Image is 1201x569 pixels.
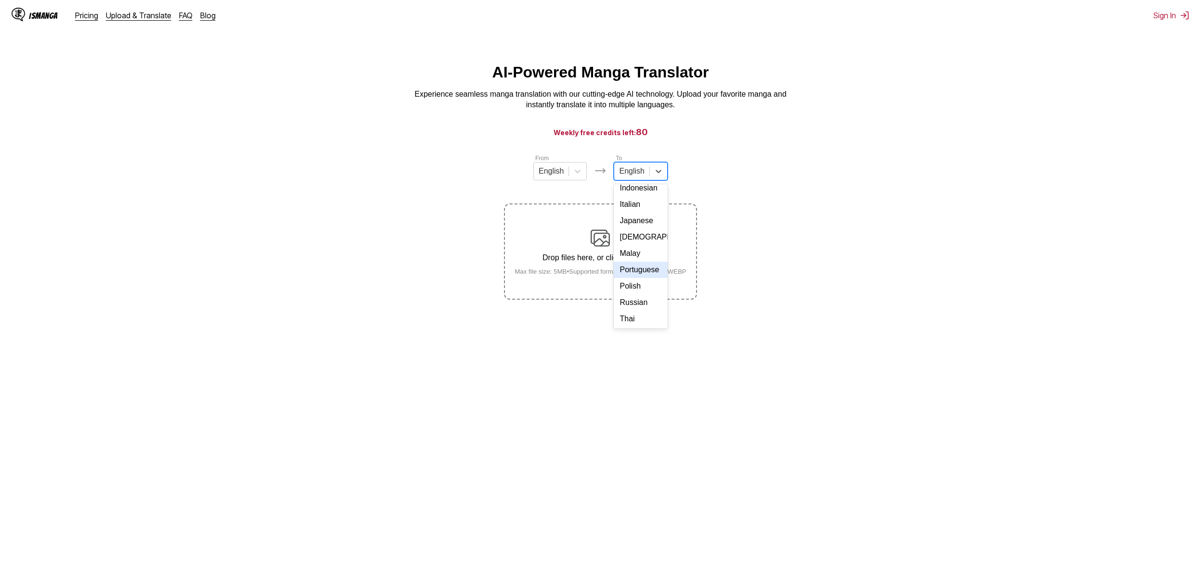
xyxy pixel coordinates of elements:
[614,229,667,245] div: [DEMOGRAPHIC_DATA]
[75,11,98,20] a: Pricing
[179,11,193,20] a: FAQ
[507,253,694,262] p: Drop files here, or click to browse.
[614,180,667,196] div: Indonesian
[614,262,667,278] div: Portuguese
[492,63,709,81] h1: AI-Powered Manga Translator
[636,127,648,137] span: 80
[408,89,793,111] p: Experience seamless manga translation with our cutting-edge AI technology. Upload your favorite m...
[614,196,667,213] div: Italian
[535,155,549,162] label: From
[614,327,667,343] div: Turkish
[614,213,667,229] div: Japanese
[23,126,1178,138] h3: Weekly free credits left:
[594,165,606,177] img: Languages icon
[12,8,25,21] img: IsManga Logo
[200,11,216,20] a: Blog
[614,294,667,311] div: Russian
[614,245,667,262] div: Malay
[614,311,667,327] div: Thai
[106,11,171,20] a: Upload & Translate
[12,8,75,23] a: IsManga LogoIsManga
[1153,11,1189,20] button: Sign In
[507,268,694,275] small: Max file size: 5MB • Supported formats: JP(E)G, PNG, WEBP
[1180,11,1189,20] img: Sign out
[616,155,622,162] label: To
[614,278,667,294] div: Polish
[29,11,58,20] div: IsManga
